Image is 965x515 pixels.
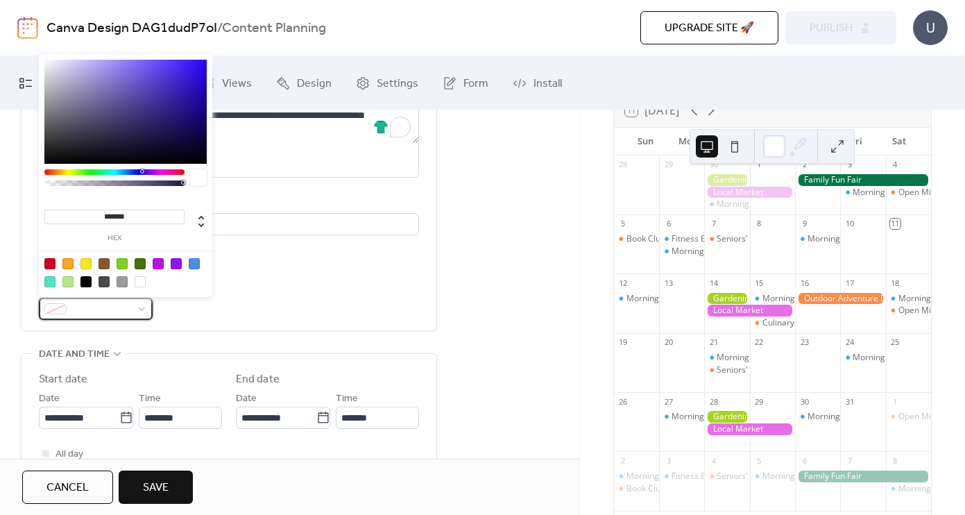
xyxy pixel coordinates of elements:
[135,276,146,287] div: #FFFFFF
[618,278,629,288] div: 12
[754,396,765,407] div: 29
[377,73,418,94] span: Settings
[153,258,164,269] div: #BD10E0
[222,73,252,94] span: Views
[844,160,855,170] div: 3
[898,305,958,316] div: Open Mic Night
[799,396,810,407] div: 30
[80,258,92,269] div: #F8E71C
[799,160,810,170] div: 2
[614,233,659,245] div: Book Club Gathering
[704,352,749,364] div: Morning Yoga Bliss
[886,187,931,199] div: Open Mic Night
[762,317,851,329] div: Culinary Cooking Class
[8,62,100,104] a: My Events
[886,483,931,495] div: Morning Yoga Bliss
[44,258,55,269] div: #D0021B
[44,276,55,287] div: #50E3C2
[614,483,659,495] div: Book Club Gathering
[890,160,900,170] div: 4
[844,219,855,229] div: 10
[46,15,217,42] a: Canva Design DAG1dudP7oI
[799,455,810,466] div: 6
[626,483,706,495] div: Book Club Gathering
[794,128,836,155] div: Thu
[62,276,74,287] div: #B8E986
[890,337,900,348] div: 25
[663,455,674,466] div: 3
[750,471,795,482] div: Morning Yoga Bliss
[704,233,749,245] div: Seniors' Social Tea
[672,471,740,482] div: Fitness Bootcamp
[266,62,342,104] a: Design
[236,371,280,388] div: End date
[618,160,629,170] div: 28
[717,199,791,210] div: Morning Yoga Bliss
[502,62,572,104] a: Install
[55,446,83,463] span: All day
[618,219,629,229] div: 5
[533,73,562,94] span: Install
[890,455,900,466] div: 8
[751,128,794,155] div: Wed
[708,278,719,288] div: 14
[844,396,855,407] div: 31
[39,371,87,388] div: Start date
[704,423,795,435] div: Local Market
[672,411,746,423] div: Morning Yoga Bliss
[795,174,931,186] div: Family Fun Fair
[808,233,882,245] div: Morning Yoga Bliss
[704,471,749,482] div: Seniors' Social Tea
[626,293,701,305] div: Morning Yoga Bliss
[750,293,795,305] div: Morning Yoga Bliss
[709,128,751,155] div: Tue
[704,293,749,305] div: Gardening Workshop
[890,396,900,407] div: 1
[222,15,326,42] b: Content Planning
[614,471,659,482] div: Morning Yoga Bliss
[878,128,920,155] div: Sat
[659,233,704,245] div: Fitness Bootcamp
[717,471,789,482] div: Seniors' Social Tea
[618,337,629,348] div: 19
[663,396,674,407] div: 27
[754,337,765,348] div: 22
[708,219,719,229] div: 7
[886,305,931,316] div: Open Mic Night
[795,293,886,305] div: Outdoor Adventure Day
[898,411,958,423] div: Open Mic Night
[750,317,795,329] div: Culinary Cooking Class
[99,276,110,287] div: #4A4A4A
[890,278,900,288] div: 18
[795,411,840,423] div: Morning Yoga Bliss
[795,471,931,482] div: Family Fun Fair
[44,235,185,242] label: hex
[708,337,719,348] div: 21
[667,128,709,155] div: Mon
[46,480,89,496] span: Cancel
[663,160,674,170] div: 29
[799,219,810,229] div: 9
[704,199,749,210] div: Morning Yoga Bliss
[626,471,701,482] div: Morning Yoga Bliss
[663,219,674,229] div: 6
[835,128,878,155] div: Fri
[336,391,358,407] span: Time
[754,278,765,288] div: 15
[626,233,706,245] div: Book Club Gathering
[708,455,719,466] div: 4
[799,337,810,348] div: 23
[886,293,931,305] div: Morning Yoga Bliss
[898,187,958,199] div: Open Mic Night
[119,471,193,504] button: Save
[236,391,257,407] span: Date
[672,233,740,245] div: Fitness Bootcamp
[297,73,332,94] span: Design
[62,258,74,269] div: #F5A623
[614,293,659,305] div: Morning Yoga Bliss
[432,62,499,104] a: Form
[618,455,629,466] div: 2
[659,471,704,482] div: Fitness Bootcamp
[795,233,840,245] div: Morning Yoga Bliss
[754,219,765,229] div: 8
